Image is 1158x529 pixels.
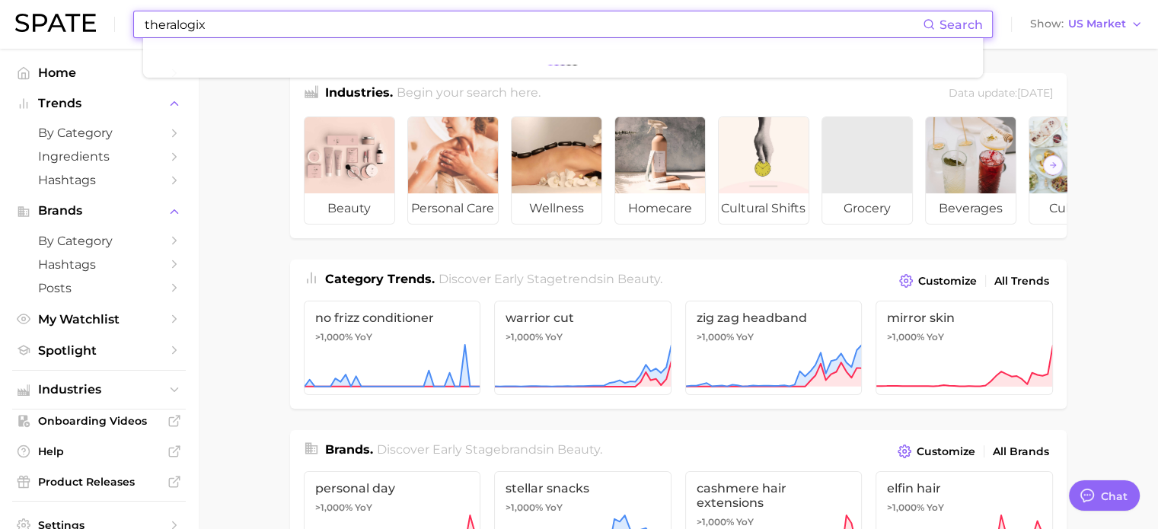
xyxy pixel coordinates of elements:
img: SPATE [15,14,96,32]
a: homecare [614,116,706,225]
a: Help [12,440,186,463]
h1: Industries. [325,84,393,104]
span: Ingredients [38,149,160,164]
span: homecare [615,193,705,224]
span: stellar snacks [506,481,660,496]
span: cashmere hair extensions [697,481,851,510]
span: Discover Early Stage brands in . [377,442,602,457]
span: YoY [545,331,563,343]
a: Spotlight [12,339,186,362]
a: mirror skin>1,000% YoY [876,301,1053,395]
span: Onboarding Videos [38,414,160,428]
a: All Trends [991,271,1053,292]
span: Home [38,65,160,80]
a: by Category [12,229,186,253]
span: US Market [1068,20,1126,28]
span: elfin hair [887,481,1042,496]
button: Customize [894,441,978,462]
span: by Category [38,126,160,140]
span: Help [38,445,160,458]
span: personal day [315,481,470,496]
span: beverages [926,193,1016,224]
a: cultural shifts [718,116,809,225]
a: no frizz conditioner>1,000% YoY [304,301,481,395]
span: wellness [512,193,601,224]
span: Product Releases [38,475,160,489]
span: grocery [822,193,912,224]
span: YoY [927,331,944,343]
a: culinary [1029,116,1120,225]
span: Show [1030,20,1064,28]
span: beauty [305,193,394,224]
span: Customize [917,445,975,458]
span: YoY [355,331,372,343]
button: Brands [12,199,186,222]
span: Industries [38,383,160,397]
button: Trends [12,92,186,115]
a: Onboarding Videos [12,409,186,432]
span: cultural shifts [719,193,809,224]
a: by Category [12,121,186,145]
span: >1,000% [697,331,734,343]
span: personal care [408,193,498,224]
a: wellness [511,116,602,225]
a: Home [12,61,186,84]
a: zig zag headband>1,000% YoY [685,301,863,395]
a: Hashtags [12,253,186,276]
a: Hashtags [12,168,186,192]
a: Posts [12,276,186,300]
span: Category Trends . [325,272,435,286]
span: >1,000% [315,502,353,513]
span: Hashtags [38,173,160,187]
span: >1,000% [506,502,543,513]
a: Ingredients [12,145,186,168]
button: Industries [12,378,186,401]
span: warrior cut [506,311,660,325]
span: My Watchlist [38,312,160,327]
span: culinary [1029,193,1119,224]
a: grocery [821,116,913,225]
a: beverages [925,116,1016,225]
span: Customize [918,275,977,288]
span: Brands . [325,442,373,457]
span: >1,000% [887,331,924,343]
span: YoY [736,516,754,528]
a: Product Releases [12,470,186,493]
span: beauty [617,272,660,286]
span: Posts [38,281,160,295]
span: Hashtags [38,257,160,272]
span: >1,000% [315,331,353,343]
span: Brands [38,204,160,218]
span: Discover Early Stage trends in . [439,272,662,286]
span: YoY [355,502,372,514]
span: YoY [927,502,944,514]
span: Spotlight [38,343,160,358]
span: All Brands [993,445,1049,458]
span: All Trends [994,275,1049,288]
span: YoY [736,331,754,343]
h2: Begin your search here. [397,84,541,104]
span: >1,000% [506,331,543,343]
a: All Brands [989,441,1053,462]
span: Search [939,18,983,32]
input: Search here for a brand, industry, or ingredient [143,11,923,37]
a: beauty [304,116,395,225]
span: YoY [545,502,563,514]
button: Scroll Right [1043,155,1063,175]
span: no frizz conditioner [315,311,470,325]
a: My Watchlist [12,308,186,331]
span: by Category [38,234,160,248]
span: >1,000% [887,502,924,513]
a: personal care [407,116,499,225]
span: zig zag headband [697,311,851,325]
span: >1,000% [697,516,734,527]
span: beauty [557,442,600,457]
button: ShowUS Market [1026,14,1147,34]
a: warrior cut>1,000% YoY [494,301,672,395]
span: Trends [38,97,160,110]
div: Data update: [DATE] [949,84,1053,104]
button: Customize [895,270,980,292]
span: mirror skin [887,311,1042,325]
